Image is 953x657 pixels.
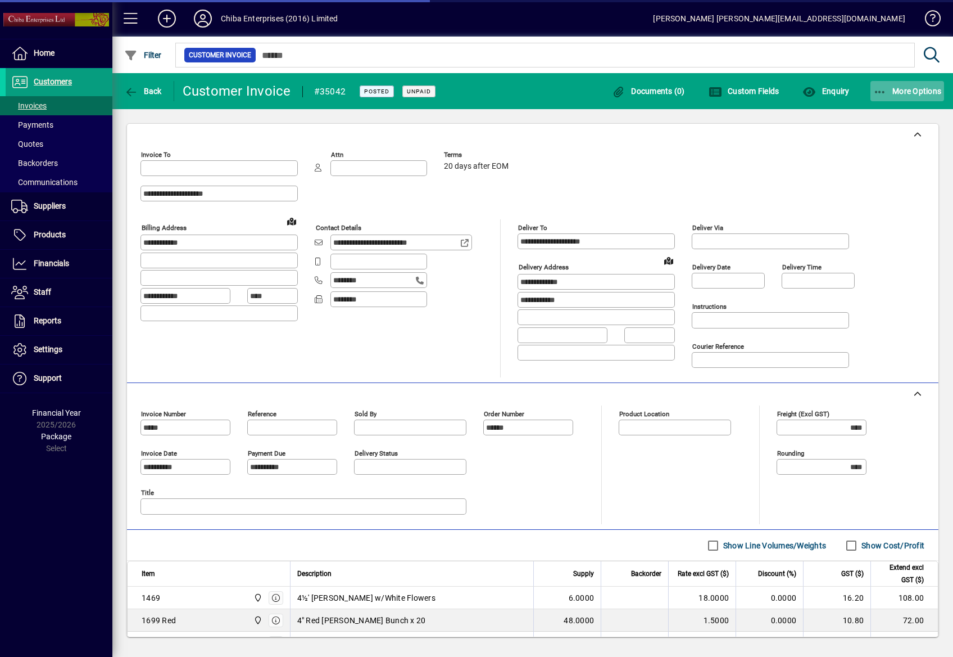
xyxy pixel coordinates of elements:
mat-label: Attn [331,151,343,159]
mat-label: Freight (excl GST) [777,410,829,418]
span: Communications [11,178,78,187]
span: GST ($) [841,568,864,580]
div: Chiba Enterprises (2016) Limited [221,10,338,28]
a: Settings [6,336,112,364]
span: Discount (%) [758,568,796,580]
a: Communications [6,173,112,192]
span: Customers [34,77,72,86]
mat-label: Delivery status [355,449,398,457]
span: Unpaid [407,88,431,95]
div: Customer Invoice [183,82,291,100]
a: Support [6,364,112,393]
span: Package [41,432,71,441]
mat-label: Delivery time [782,263,822,271]
span: Invoices [11,101,47,110]
td: 0.0000 [736,609,803,632]
mat-label: Invoice date [141,449,177,457]
span: 4½' [PERSON_NAME] w/White Flowers [297,592,435,604]
mat-label: Invoice number [141,410,186,418]
span: Description [297,568,332,580]
a: Quotes [6,134,112,154]
span: Reports [34,316,61,325]
td: 0.0000 [736,632,803,654]
span: More Options [873,87,942,96]
button: Custom Fields [706,81,782,101]
app-page-header-button: Back [112,81,174,101]
a: Home [6,39,112,67]
mat-label: Product location [619,410,669,418]
mat-label: Courier Reference [692,343,744,350]
span: Filter [124,51,162,60]
td: 72.00 [870,609,938,632]
span: Posted [364,88,389,95]
a: Financials [6,250,112,278]
mat-label: Sold by [355,410,376,418]
a: Products [6,221,112,249]
a: Reports [6,307,112,335]
a: Payments [6,115,112,134]
span: Products [34,230,66,239]
button: Add [149,8,185,29]
a: View on map [660,251,678,269]
mat-label: Deliver To [518,224,547,232]
span: Financials [34,259,69,268]
span: Home [34,48,55,57]
span: Rate excl GST ($) [678,568,729,580]
div: #35042 [314,83,346,101]
span: Payments [11,120,53,129]
span: Suppliers [34,201,66,210]
span: Terms [444,151,511,159]
a: View on map [283,212,301,230]
mat-label: Delivery date [692,263,730,271]
a: Backorders [6,154,112,173]
a: Suppliers [6,192,112,220]
div: 18.0000 [675,592,729,604]
span: 6.0000 [569,592,595,604]
mat-label: Rounding [777,449,804,457]
a: Staff [6,278,112,307]
span: Staff [34,287,51,296]
span: 20 days after EOM [444,162,509,171]
td: 198.00 [870,632,938,654]
mat-label: Title [141,489,154,497]
span: Quotes [11,139,43,148]
span: Supply [573,568,594,580]
td: 10.80 [803,609,870,632]
td: 29.70 [803,632,870,654]
mat-label: Invoice To [141,151,171,159]
span: Support [34,373,62,382]
span: 48.0000 [564,615,594,626]
label: Show Line Volumes/Weights [721,540,826,551]
span: Backorders [11,159,58,168]
mat-label: Deliver via [692,224,723,232]
button: Back [121,81,165,101]
div: [PERSON_NAME] [PERSON_NAME][EMAIL_ADDRESS][DOMAIN_NAME] [653,10,905,28]
mat-label: Instructions [692,303,727,310]
span: Custom Fields [709,87,779,96]
span: 4" Red [PERSON_NAME] Bunch x 20 [297,615,426,626]
div: 1699 Red [142,615,176,626]
span: Settings [34,345,62,354]
mat-label: Reference [248,410,276,418]
label: Show Cost/Profit [859,540,924,551]
span: Financial Year [32,408,81,417]
mat-label: Payment due [248,449,285,457]
span: Extend excl GST ($) [878,561,924,586]
a: Knowledge Base [916,2,939,39]
span: Enquiry [802,87,849,96]
span: Customer Invoice [189,49,251,61]
mat-label: Order number [484,410,524,418]
button: Documents (0) [609,81,688,101]
td: 108.00 [870,587,938,609]
button: Enquiry [800,81,852,101]
div: 1.5000 [675,615,729,626]
td: 0.0000 [736,587,803,609]
span: Backorder [631,568,661,580]
span: Back [124,87,162,96]
div: 1469 [142,592,160,604]
span: Item [142,568,155,580]
button: Profile [185,8,221,29]
td: 16.20 [803,587,870,609]
button: More Options [870,81,945,101]
button: Filter [121,45,165,65]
